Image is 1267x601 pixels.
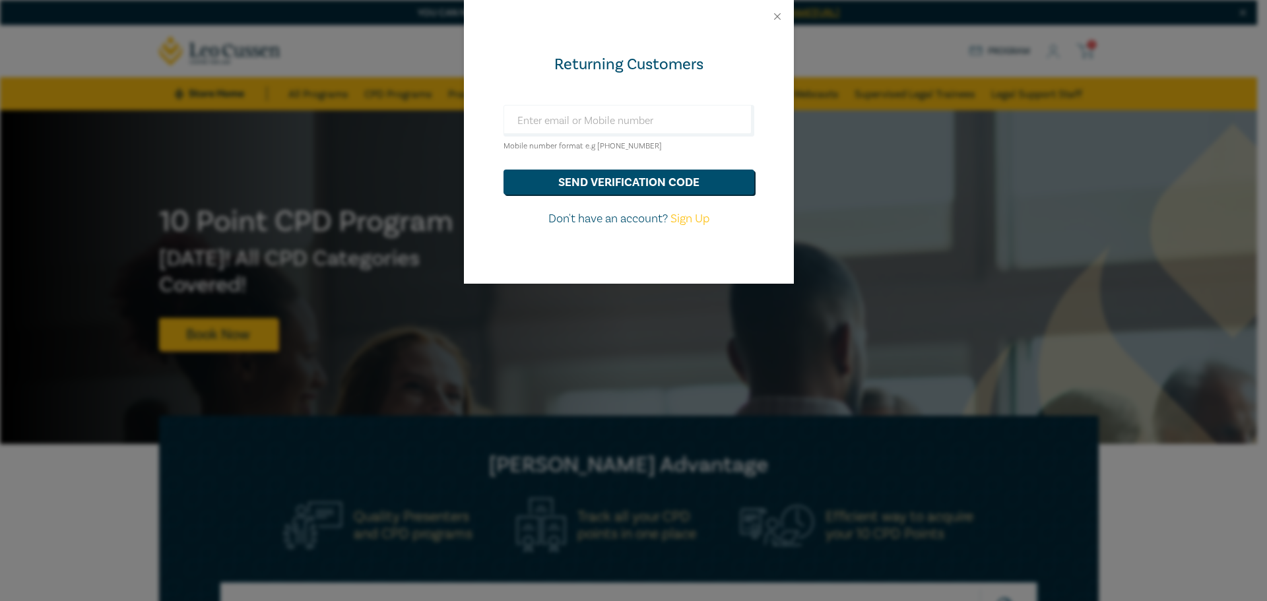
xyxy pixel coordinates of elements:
[504,141,662,151] small: Mobile number format e.g [PHONE_NUMBER]
[504,105,754,137] input: Enter email or Mobile number
[504,54,754,75] div: Returning Customers
[504,210,754,228] p: Don't have an account?
[670,211,709,226] a: Sign Up
[771,11,783,22] button: Close
[504,170,754,195] button: send verification code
